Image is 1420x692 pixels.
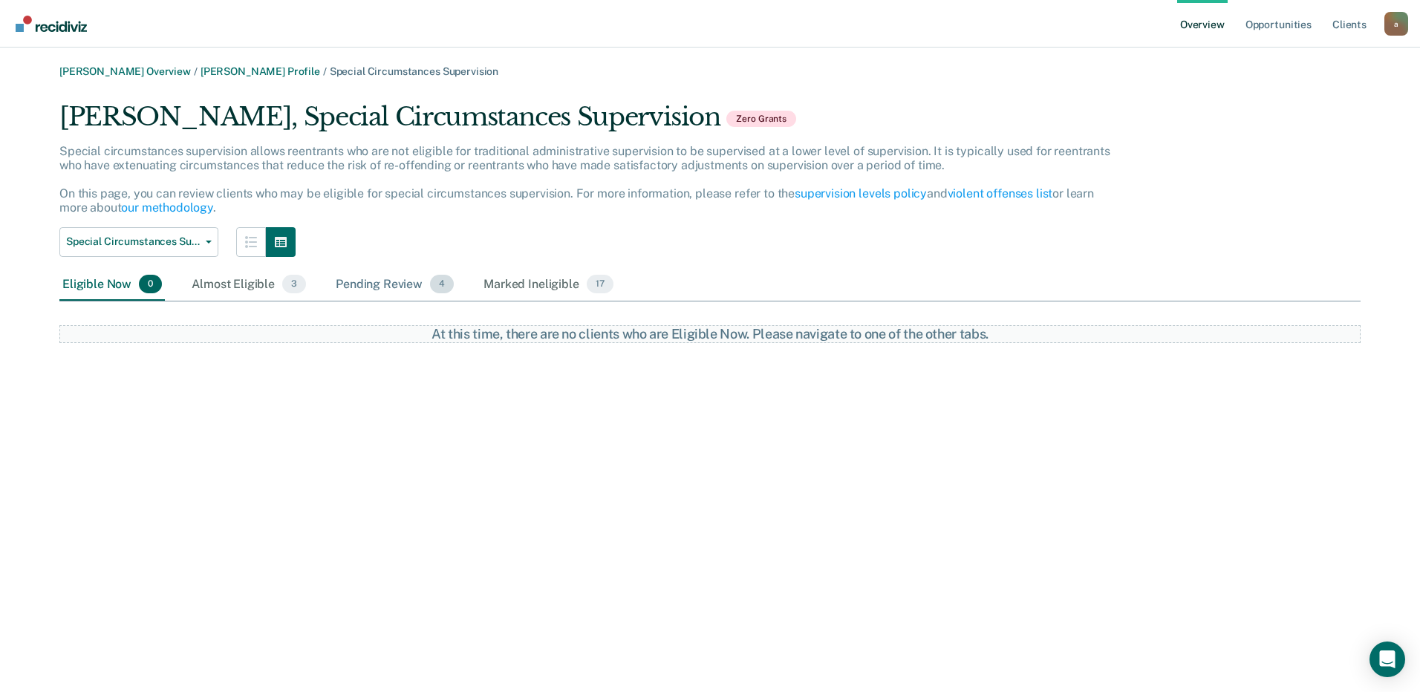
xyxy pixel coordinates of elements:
div: At this time, there are no clients who are Eligible Now. Please navigate to one of the other tabs. [385,326,1035,342]
img: Recidiviz [16,16,87,32]
span: Special Circumstances Supervision [66,235,200,248]
button: Special Circumstances Supervision [59,227,218,257]
a: [PERSON_NAME] Profile [201,65,320,77]
span: Special Circumstances Supervision [330,65,498,77]
span: / [191,65,201,77]
span: 0 [139,275,162,294]
a: our methodology [121,200,213,215]
button: Profile dropdown button [1384,12,1408,36]
div: Pending Review4 [333,269,457,301]
p: Special circumstances supervision allows reentrants who are not eligible for traditional administ... [59,144,1110,215]
span: Zero Grants [726,111,796,127]
div: [PERSON_NAME], Special Circumstances Supervision [59,102,1124,144]
span: 3 [282,275,306,294]
a: supervision levels policy [795,186,927,200]
span: / [320,65,330,77]
span: 17 [587,275,613,294]
div: Marked Ineligible17 [481,269,616,301]
div: a [1384,12,1408,36]
a: [PERSON_NAME] Overview [59,65,191,77]
a: violent offenses list [948,186,1053,200]
span: 4 [430,275,454,294]
div: Open Intercom Messenger [1369,642,1405,677]
div: Eligible Now0 [59,269,165,301]
div: Almost Eligible3 [189,269,309,301]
